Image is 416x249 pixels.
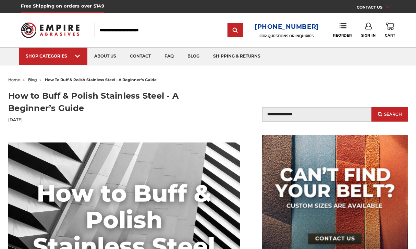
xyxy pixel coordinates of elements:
[385,33,395,38] span: Cart
[8,90,203,114] h1: How to Buff & Polish Stainless Steel - A Beginner’s Guide
[21,18,80,41] img: Empire Abrasives
[26,53,81,59] div: SHOP CATEGORIES
[229,24,242,37] input: Submit
[181,48,206,65] a: blog
[333,23,352,37] a: Reorder
[255,34,319,38] p: FOR QUESTIONS OR INQUIRIES
[206,48,267,65] a: shipping & returns
[45,77,157,82] span: how to buff & polish stainless steel - a beginner’s guide
[371,107,408,122] button: Search
[28,77,37,82] a: blog
[357,3,395,13] a: CONTACT US
[123,48,158,65] a: contact
[384,112,402,117] span: Search
[87,48,123,65] a: about us
[8,77,20,82] a: home
[333,33,352,38] span: Reorder
[255,22,319,32] a: [PHONE_NUMBER]
[158,48,181,65] a: faq
[361,33,376,38] span: Sign In
[8,117,203,123] p: [DATE]
[385,23,395,38] a: Cart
